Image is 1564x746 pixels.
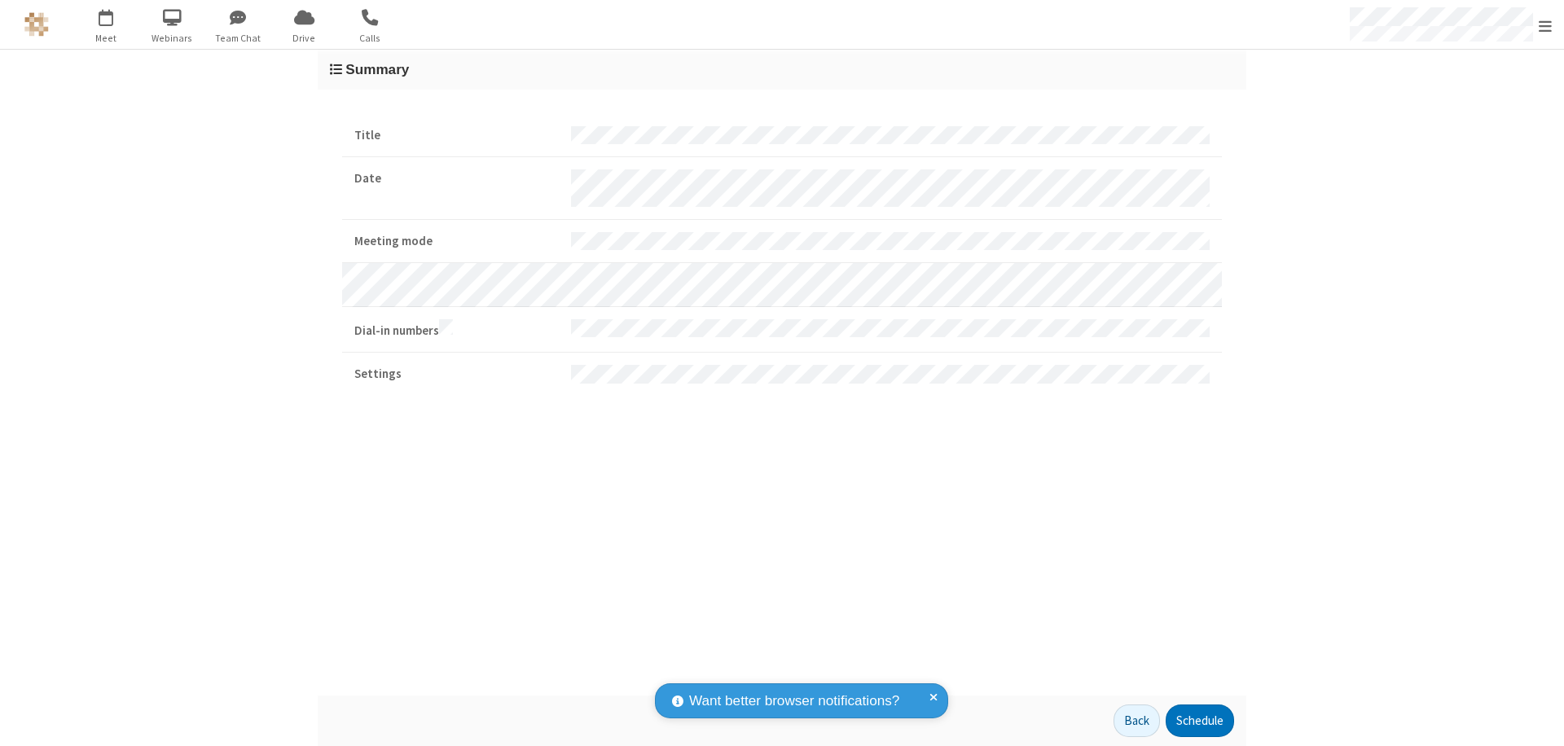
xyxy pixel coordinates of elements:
button: Schedule [1166,704,1234,737]
strong: Title [354,126,559,145]
span: Webinars [142,31,203,46]
span: Summary [345,61,409,77]
span: Calls [340,31,401,46]
img: QA Selenium DO NOT DELETE OR CHANGE [24,12,49,37]
button: Back [1114,704,1160,737]
span: Want better browser notifications? [689,691,899,712]
strong: Date [354,169,559,188]
span: Drive [274,31,335,46]
strong: Meeting mode [354,232,559,251]
strong: Dial-in numbers [354,319,559,340]
span: Meet [76,31,137,46]
strong: Settings [354,365,559,384]
span: Team Chat [208,31,269,46]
